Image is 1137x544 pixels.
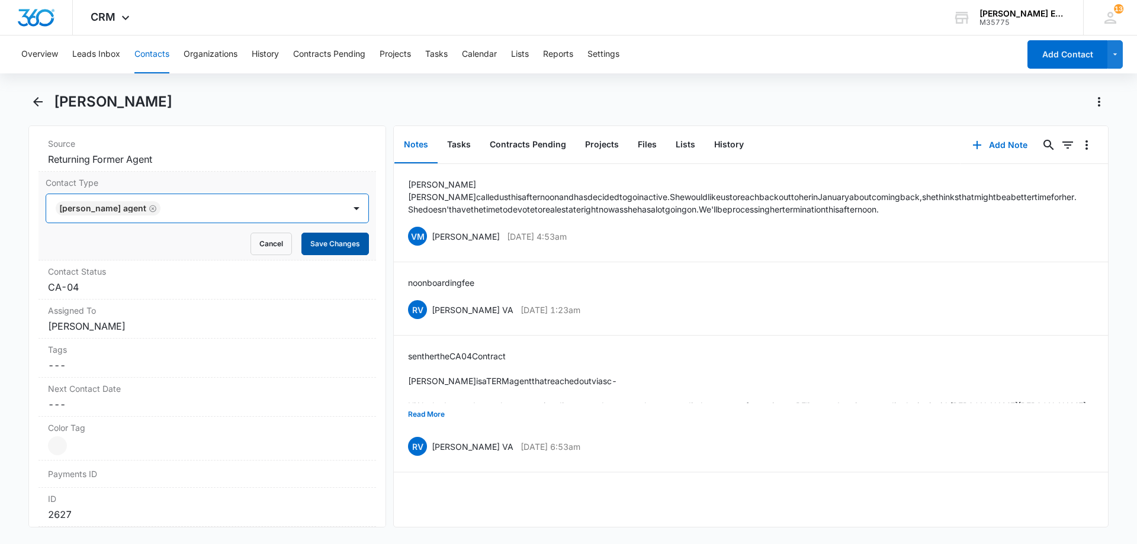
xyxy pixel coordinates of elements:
[408,300,427,319] span: RV
[48,493,367,505] dt: ID
[480,127,576,163] button: Contracts Pending
[1077,136,1096,154] button: Overflow Menu
[91,11,115,23] span: CRM
[134,36,169,73] button: Contacts
[408,375,1094,387] p: [PERSON_NAME] is a TERM agent that reached out via sc-
[576,127,628,163] button: Projects
[48,152,367,166] dd: Returning Former Agent
[184,36,237,73] button: Organizations
[408,403,445,426] button: Read More
[38,488,376,527] div: ID2627
[21,36,58,73] button: Overview
[28,92,47,111] button: Back
[48,421,367,434] label: Color Tag
[438,127,480,163] button: Tasks
[507,230,567,243] p: [DATE] 4:53am
[146,204,157,213] div: Remove Allison James Agent
[705,127,753,163] button: History
[408,400,1094,424] p: Hi Alysha, I wanted to reach out to you since I just passed my renewal courses and in the process...
[666,127,705,163] button: Lists
[252,36,279,73] button: History
[250,233,292,255] button: Cancel
[38,133,376,172] div: SourceReturning Former Agent
[48,358,367,372] dd: ---
[462,36,497,73] button: Calendar
[1039,136,1058,154] button: Search...
[408,276,474,289] p: no onboarding fee
[432,230,500,243] p: [PERSON_NAME]
[628,127,666,163] button: Files
[979,9,1066,18] div: account name
[48,137,367,150] label: Source
[961,131,1039,159] button: Add Note
[54,93,172,111] h1: [PERSON_NAME]
[72,36,120,73] button: Leads Inbox
[432,440,513,453] p: [PERSON_NAME] VA
[38,417,376,461] div: Color Tag
[425,36,448,73] button: Tasks
[521,440,580,453] p: [DATE] 6:53am
[48,397,367,411] dd: ---
[408,227,427,246] span: VM
[394,127,438,163] button: Notes
[48,507,367,522] dd: 2627
[38,461,376,488] div: Payments ID
[59,204,146,213] div: [PERSON_NAME] Agent
[48,280,367,294] dd: CA-04
[48,304,367,317] label: Assigned To
[38,300,376,339] div: Assigned To[PERSON_NAME]
[48,382,367,395] label: Next Contact Date
[408,350,1094,362] p: sent her the CA 04 Contract
[48,319,367,333] dd: [PERSON_NAME]
[38,378,376,417] div: Next Contact Date---
[1114,4,1123,14] span: 13
[1058,136,1077,154] button: Filters
[38,339,376,378] div: Tags---
[543,36,573,73] button: Reports
[48,468,128,480] dt: Payments ID
[48,265,367,278] label: Contact Status
[380,36,411,73] button: Projects
[46,176,369,189] label: Contact Type
[521,304,580,316] p: [DATE] 1:23am
[1027,40,1107,69] button: Add Contact
[408,203,1094,215] p: She doesn't have the time to devote to real estate right now as she has a lot going on. We'll be ...
[979,18,1066,27] div: account id
[1114,4,1123,14] div: notifications count
[432,304,513,316] p: [PERSON_NAME] VA
[301,233,369,255] button: Save Changes
[587,36,619,73] button: Settings
[511,36,529,73] button: Lists
[38,260,376,300] div: Contact StatusCA-04
[293,36,365,73] button: Contracts Pending
[1090,92,1109,111] button: Actions
[48,343,367,356] label: Tags
[408,437,427,456] span: RV
[408,178,1094,203] p: [PERSON_NAME] [PERSON_NAME] called us this afternoon and has decided to go inactive. She would li...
